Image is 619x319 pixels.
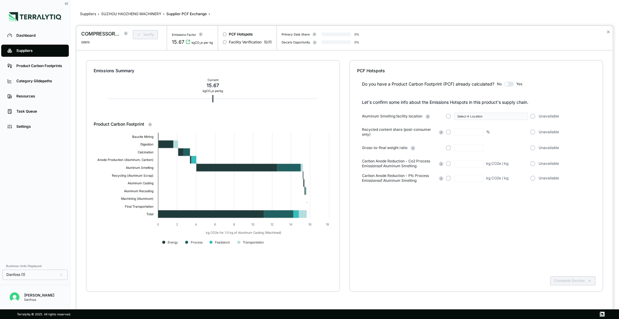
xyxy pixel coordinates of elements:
p: Let's confirm some info about the Emissions Hotspots in this product's supply chain. [362,99,595,105]
div: Select A Location [457,114,525,118]
text: 16 [309,222,312,226]
text: 12 [270,222,273,226]
div: 0 % [354,40,359,44]
div: Decarb Opportunity [282,40,310,44]
span: Carbon Anode Reduction - Pfc Process Emissions of Aluminum Smelting [362,173,436,183]
div: kgCO e per kg [192,41,213,44]
text: Bauxite Mining [132,135,153,139]
text: Anode Production (Aluminum, Carbon) [97,158,153,161]
text: Energy [168,240,178,244]
text: 6 [214,222,216,226]
span: PCF Hotspots [229,32,253,37]
div: Emissions Factor [172,33,196,36]
span: Unavailable [539,145,559,150]
span: Yes [516,82,522,87]
span: Gross-to-final weight ratio [362,145,407,150]
button: Close [606,28,610,36]
span: Carbon Anode Reduction - Co2 Process Emissions of Aluminum Smelting [362,159,436,168]
text: kg CO2e for 1.0 kg of Aluminum Casting (Machined) [206,231,281,235]
span: Unavailable [539,130,559,134]
div: kg CO2e / kg [486,176,508,181]
div: Primary Data Share [282,32,310,36]
span: Unavailable [539,176,559,181]
div: kg CO2e / kg [486,161,508,166]
text: Transportation [243,240,264,244]
text: Digestion [140,142,153,146]
svg: View audit trail [186,39,190,44]
div: PCF Hotspots [357,68,595,74]
text: 0 [157,222,159,226]
text: 10 [252,222,255,226]
text: Aluminum Smelting [126,166,153,170]
button: Select A Location [454,113,528,120]
div: kg CO e per kg [203,89,223,93]
text: 2 [176,222,178,226]
text: Feedstock [215,240,230,244]
sub: 2 [211,90,212,93]
span: Unavailable [539,114,559,119]
div: Do you have a Product Carbon Footprint (PCF) already calculated? [362,81,494,87]
span: No [497,82,502,87]
sub: 2 [199,42,201,45]
div: Current [203,78,223,82]
div: 00615 [81,40,125,44]
text: Process [191,240,202,244]
text: Calcination [138,150,153,154]
div: COMPRESSOR CASING,RAW [81,30,120,37]
text: 18 [326,222,329,226]
text: Recycling (Aluminum Scrap) [112,174,153,178]
div: Product Carbon Footprint [94,121,332,127]
text: Aluminum Casting [128,181,153,185]
span: Aluminum Smelting facility location [362,114,422,119]
div: % [486,130,490,134]
span: Facility Verification [229,40,262,45]
text: Final Transportation [125,205,153,209]
text: 4 [195,222,197,226]
text: 8 [233,222,235,226]
div: Emissions Summary [94,68,332,74]
span: Recycled content share (post-consumer only) [362,127,436,137]
div: 15.67 [203,82,223,89]
text: Machining (Aluminum) [121,197,153,201]
span: Unavailable [539,161,559,166]
text: Aluminum Recasting [124,189,153,193]
text: 14 [289,222,293,226]
div: 0 % [354,32,359,36]
div: 15.67 [172,38,184,46]
span: ( 0 / 1 ) [264,40,272,45]
text: Total [146,212,153,216]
